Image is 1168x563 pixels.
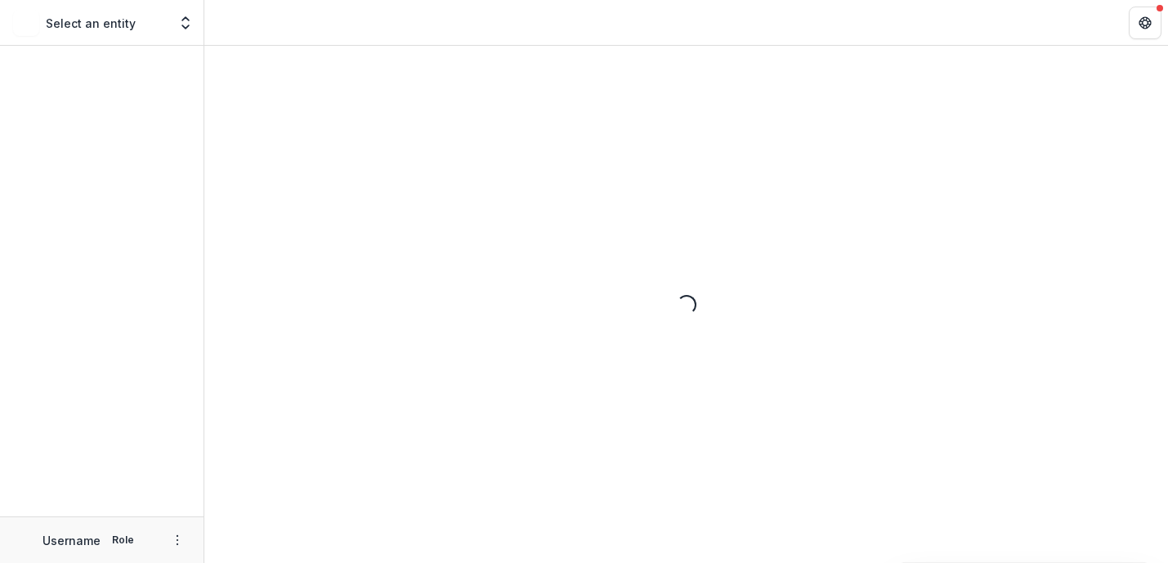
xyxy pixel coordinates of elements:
[43,532,101,549] p: Username
[46,15,136,32] p: Select an entity
[107,533,139,547] p: Role
[168,530,187,550] button: More
[174,7,197,39] button: Open entity switcher
[1129,7,1161,39] button: Get Help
